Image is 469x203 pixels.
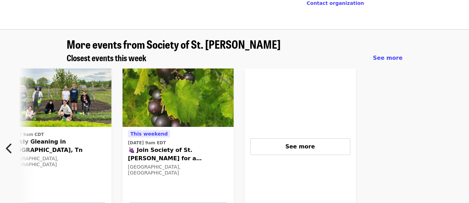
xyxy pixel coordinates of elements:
i: chevron-left icon [6,142,13,155]
img: Weekly Gleaning in Joelton, Tn organized by Society of St. Andrew [0,68,111,127]
a: See more [373,54,402,62]
a: Contact organization [307,0,364,6]
time: [DATE] 9am CDT [6,131,44,138]
a: Closest events this week [67,53,146,63]
div: [GEOGRAPHIC_DATA], [GEOGRAPHIC_DATA] [6,156,106,168]
span: See more [285,143,315,150]
time: [DATE] 9am EDT [128,140,166,146]
div: Closest events this week [61,53,408,63]
span: See more [373,55,402,61]
span: More events from Society of St. [PERSON_NAME] [67,36,280,52]
div: [GEOGRAPHIC_DATA], [GEOGRAPHIC_DATA] [128,164,228,176]
span: 🍇 Join Society of St. [PERSON_NAME] for a MUSCADINE GRAPE Glean in [GEOGRAPHIC_DATA], [GEOGRAPHIC... [128,146,228,163]
img: 🍇 Join Society of St. Andrew for a MUSCADINE GRAPE Glean in POMONA PARK, FL ✨ organized by Societ... [123,68,234,127]
span: Closest events this week [67,51,146,64]
span: Weekly Gleaning in [GEOGRAPHIC_DATA], Tn [6,138,106,154]
button: See more [250,138,350,155]
span: This weekend [131,131,168,137]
